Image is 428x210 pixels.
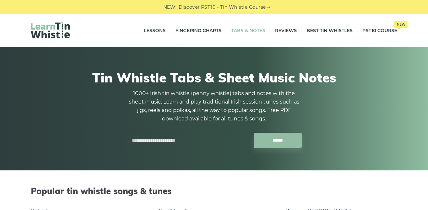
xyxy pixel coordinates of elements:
[394,21,408,28] span: New
[126,89,302,123] p: 1000+ Irish tin whistle (penny whistle) tabs and notes with the sheet music. Learn and play tradi...
[31,186,397,196] h2: Popular tin whistle songs & tunes
[31,22,70,38] img: LearnTinWhistle.com
[31,70,397,85] h1: Tin Whistle Tabs & Sheet Music Notes
[231,23,265,39] a: Tabs & Notes
[175,23,221,39] a: Fingering Charts
[275,23,297,39] a: Reviews
[307,23,353,39] a: Best Tin Whistles
[144,23,166,39] a: Lessons
[362,23,397,39] a: PST10 CourseNew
